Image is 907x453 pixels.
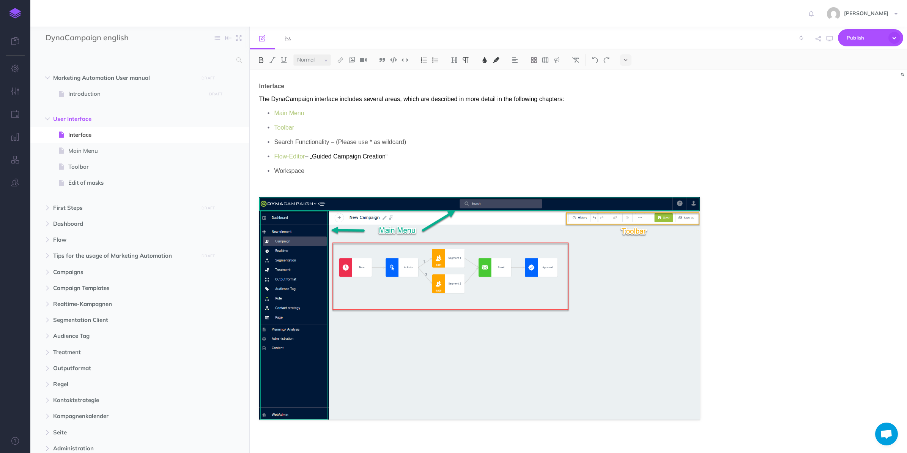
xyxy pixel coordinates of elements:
small: DRAFT [202,76,215,81]
span: Flow [53,235,194,244]
span: Marketing Automation User manual [53,73,194,82]
span: Interface [68,130,204,139]
span: Main Menu [68,146,204,155]
img: Ordered list button [420,57,427,63]
p: The DynaCampaign interface includes several areas, which are described in more detail in the foll... [259,95,701,104]
span: Kampagnenkalender [53,412,194,421]
span: Tips for the usage of Marketing Automation [53,251,194,260]
img: Clear styles button [572,57,579,63]
span: Realtime-Kampagnen [53,299,194,309]
span: Administration [53,444,194,453]
button: DRAFT [206,90,225,98]
img: Undo [592,57,598,63]
img: 7a7da18f02460fc3b630f9ef2d4b6b32.jpg [827,7,840,21]
span: First Steps [53,203,194,212]
div: Open chat [875,423,898,445]
img: Add image button [348,57,355,63]
img: Create table button [542,57,549,63]
span: Interface [259,83,285,89]
input: Search [46,53,232,67]
span: Workspace [274,168,305,174]
span: User Interface [53,114,194,124]
img: Unordered list button [432,57,439,63]
a: Flow-Editor [274,153,305,160]
img: Blockquote button [379,57,386,63]
img: Italic button [269,57,276,63]
span: Audience Tag [53,331,194,341]
span: Edit of masks [68,178,204,187]
span: Toolbar [68,162,204,171]
span: Outputformat [53,364,194,373]
small: DRAFT [202,253,215,258]
small: DRAFT [202,206,215,211]
button: DRAFT [199,74,218,82]
img: Code block button [390,57,397,63]
button: DRAFT [199,252,218,260]
img: Text color button [481,57,488,63]
span: – „Guided Campaign Creation“ [305,153,387,160]
span: Segmentation Client [53,315,194,325]
small: DRAFT [209,92,222,97]
span: Kontaktstrategie [53,396,194,405]
span: Publish [847,32,885,44]
button: Publish [838,29,903,46]
span: Introduction [68,89,204,98]
span: Campaign Templates [53,284,194,293]
img: Callout dropdown menu button [553,57,560,63]
button: DRAFT [199,204,218,212]
img: Inline code button [402,57,408,63]
input: Documentation Name [46,32,135,44]
img: Underline button [280,57,287,63]
img: Add video button [360,57,367,63]
img: Link button [337,57,344,63]
img: logo-mark.svg [9,8,21,19]
img: Bold button [258,57,265,63]
span: Regel [53,380,194,389]
span: Main Menu [274,110,304,116]
span: Dashboard [53,219,194,228]
span: Search Functionality – (Please use * as wildcard) [274,139,406,145]
img: Headings dropdown button [451,57,458,63]
span: [PERSON_NAME] [840,10,892,17]
img: WjKpLahpQrTHvwJkvCm0.png [259,197,701,420]
span: Campaigns [53,268,194,277]
img: Paragraph button [462,57,469,63]
span: Treatment [53,348,194,357]
img: Alignment dropdown menu button [512,57,518,63]
img: Text background color button [493,57,499,63]
span: Seite [53,428,194,437]
a: Toolbar [274,124,294,131]
img: Redo [603,57,610,63]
